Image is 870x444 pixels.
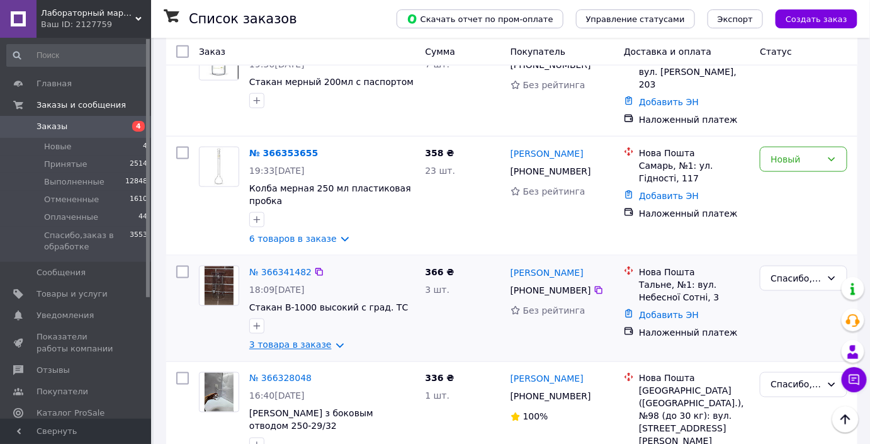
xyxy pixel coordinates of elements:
[249,373,312,384] a: № 366328048
[639,191,699,201] a: Добавить ЭН
[425,148,454,158] span: 358 ₴
[41,19,151,30] div: Ваш ID: 2127759
[508,282,594,299] div: [PHONE_NUMBER]
[624,47,711,57] span: Доставка и оплата
[639,97,699,107] a: Добавить ЭН
[511,266,584,279] a: [PERSON_NAME]
[249,148,318,158] a: № 366353655
[249,183,411,206] a: Колба мерная 250 мл пластиковая пробка
[639,266,750,278] div: Нова Пошта
[143,141,147,152] span: 4
[771,152,822,166] div: Новый
[771,271,822,285] div: Спасибо,заказ в обработке
[425,267,454,277] span: 366 ₴
[199,266,239,306] a: Фото товару
[205,373,234,412] img: Фото товару
[37,100,126,111] span: Заказы и сообщения
[249,285,305,295] span: 18:09[DATE]
[639,207,750,220] div: Наложенный платеж
[249,234,337,244] a: 6 товаров в заказе
[586,14,685,24] span: Управление статусами
[37,386,88,397] span: Покупатели
[37,121,67,132] span: Заказы
[523,80,585,90] span: Без рейтинга
[708,9,763,28] button: Экспорт
[576,9,695,28] button: Управление статусами
[37,407,105,419] span: Каталог ProSale
[511,147,584,160] a: [PERSON_NAME]
[718,14,753,24] span: Экспорт
[205,147,234,186] img: Фото товару
[44,141,72,152] span: Новые
[832,406,859,433] button: Наверх
[249,166,305,176] span: 19:33[DATE]
[138,212,147,223] span: 44
[199,372,239,413] a: Фото товару
[786,14,847,24] span: Создать заказ
[425,373,454,384] span: 336 ₴
[639,278,750,304] div: Тальне, №1: вул. Небесної Сотні, 3
[771,378,822,392] div: Спасибо,заказ в обработке
[130,159,147,170] span: 2514
[523,305,585,316] span: Без рейтинга
[130,194,147,205] span: 1610
[511,373,584,385] a: [PERSON_NAME]
[397,9,563,28] button: Скачать отчет по пром-оплате
[249,302,408,312] a: Стакан В-1000 высокий с град. ТС
[44,159,88,170] span: Принятые
[760,47,792,57] span: Статус
[776,9,857,28] button: Создать заказ
[842,367,867,392] button: Чат с покупателем
[639,147,750,159] div: Нова Пошта
[130,230,147,253] span: 3553
[508,388,594,406] div: [PHONE_NUMBER]
[199,147,239,187] a: Фото товару
[639,326,750,339] div: Наложенный платеж
[37,267,86,278] span: Сообщения
[639,372,750,385] div: Нова Пошта
[44,194,99,205] span: Отмененные
[639,53,750,91] div: [STREET_ADDRESS]: вул. [PERSON_NAME], 203
[407,13,553,25] span: Скачать отчет по пром-оплате
[199,47,225,57] span: Заказ
[125,176,147,188] span: 12848
[6,44,149,67] input: Поиск
[44,176,105,188] span: Выполненные
[425,47,455,57] span: Сумма
[37,288,108,300] span: Товары и услуги
[37,331,116,354] span: Показатели работы компании
[425,285,449,295] span: 3 шт.
[44,230,130,253] span: Спасибо,заказ в обработке
[37,365,70,376] span: Отзывы
[425,166,455,176] span: 23 шт.
[523,412,548,422] span: 100%
[639,113,750,126] div: Наложенный платеж
[639,310,699,320] a: Добавить ЭН
[205,266,234,305] img: Фото товару
[249,267,312,277] a: № 366341482
[44,212,98,223] span: Оплаченные
[523,186,585,196] span: Без рейтинга
[41,8,135,19] span: Лабораторный маркет
[763,13,857,23] a: Создать заказ
[249,391,305,401] span: 16:40[DATE]
[249,340,332,350] a: 3 товара в заказе
[189,11,297,26] h1: Список заказов
[425,391,449,401] span: 1 шт.
[37,310,94,321] span: Уведомления
[639,159,750,185] div: Самарь, №1: ул. Гідності, 117
[508,162,594,180] div: [PHONE_NUMBER]
[37,78,72,89] span: Главная
[249,409,373,431] a: [PERSON_NAME] з боковым отводом 250-29/32
[132,121,145,132] span: 4
[249,77,414,87] a: Стакан мерный 200мл с паспортом
[511,47,566,57] span: Покупатель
